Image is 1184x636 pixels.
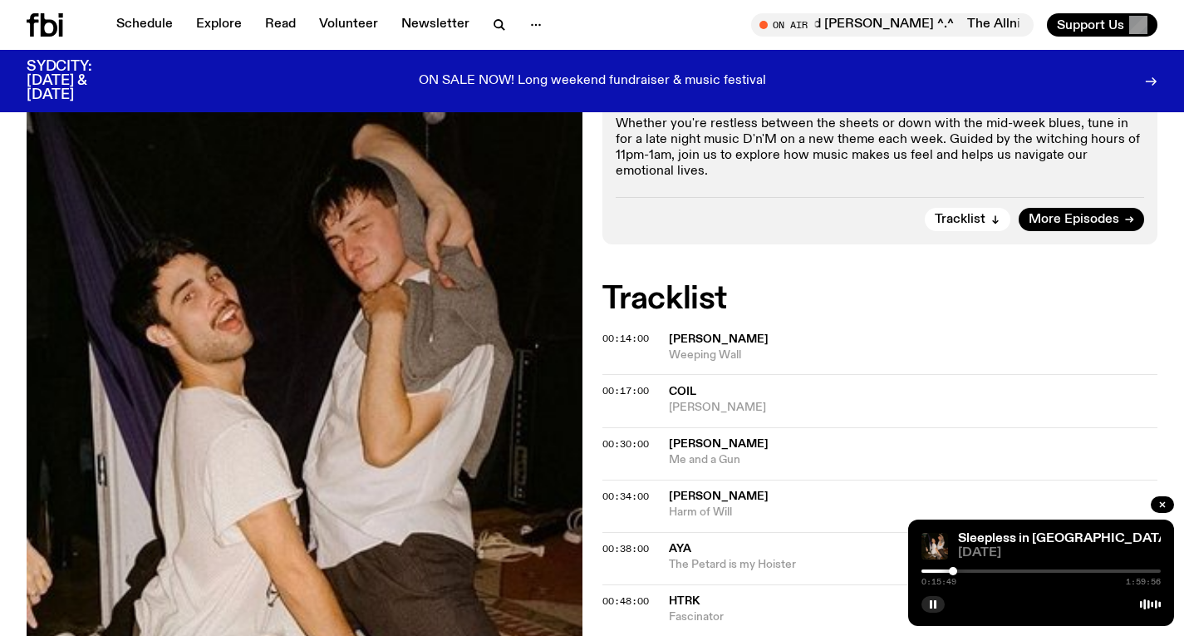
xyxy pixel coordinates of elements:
[602,597,649,606] button: 00:48:00
[669,609,1013,625] span: Fascinator
[602,542,649,555] span: 00:38:00
[602,334,649,343] button: 00:14:00
[958,532,1172,545] a: Sleepless in [GEOGRAPHIC_DATA]
[255,13,306,37] a: Read
[921,533,948,560] img: Marcus Whale is on the left, bent to his knees and arching back with a gleeful look his face He i...
[602,490,649,503] span: 00:34:00
[751,13,1034,37] button: On AirThe Allnighter // with [PERSON_NAME] and [PERSON_NAME] ^.^The Allnighter // with [PERSON_NA...
[602,437,649,451] span: 00:30:00
[602,594,649,608] span: 00:48:00
[669,386,696,397] span: Coil
[27,60,133,102] h3: SYDCITY: [DATE] & [DATE]
[186,13,252,37] a: Explore
[391,13,479,37] a: Newsletter
[419,74,766,89] p: ON SALE NOW! Long weekend fundraiser & music festival
[958,547,1161,560] span: [DATE]
[669,452,1158,468] span: Me and a Gun
[921,578,956,586] span: 0:15:49
[602,384,649,397] span: 00:17:00
[106,13,183,37] a: Schedule
[669,595,700,607] span: HTRK
[602,440,649,449] button: 00:30:00
[669,491,769,502] span: [PERSON_NAME]
[602,332,649,345] span: 00:14:00
[669,543,691,555] span: aya
[669,505,1158,520] span: Harm of Will
[669,557,1158,573] span: The Petard is my Hoister
[1126,578,1161,586] span: 1:59:56
[669,438,769,450] span: [PERSON_NAME]
[1057,17,1124,32] span: Support Us
[669,400,1158,416] span: [PERSON_NAME]
[925,208,1010,231] button: Tracklist
[309,13,388,37] a: Volunteer
[1047,13,1157,37] button: Support Us
[602,492,649,501] button: 00:34:00
[1029,214,1119,226] span: More Episodes
[602,284,1158,314] h2: Tracklist
[602,387,649,396] button: 00:17:00
[1019,208,1144,231] a: More Episodes
[669,333,769,345] span: [PERSON_NAME]
[616,116,1145,180] p: Whether you're restless between the sheets or down with the mid-week blues, tune in for a late ni...
[669,348,1158,363] span: Weeping Wall
[935,214,985,226] span: Tracklist
[602,545,649,554] button: 00:38:00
